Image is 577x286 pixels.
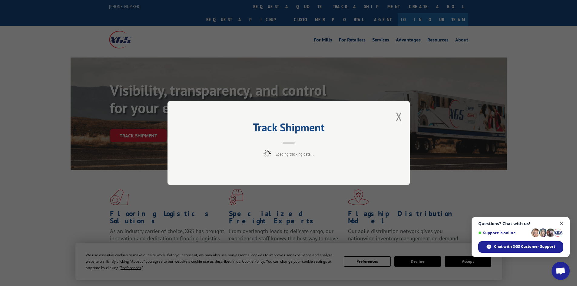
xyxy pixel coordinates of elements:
[494,244,555,249] span: Chat with XGS Customer Support
[198,123,380,135] h2: Track Shipment
[558,220,565,228] span: Close chat
[552,262,570,280] div: Open chat
[478,241,563,253] div: Chat with XGS Customer Support
[478,221,563,226] span: Questions? Chat with us!
[264,150,271,157] img: xgs-loading
[396,109,402,125] button: Close modal
[276,152,314,157] span: Loading tracking data...
[478,231,529,235] span: Support is online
